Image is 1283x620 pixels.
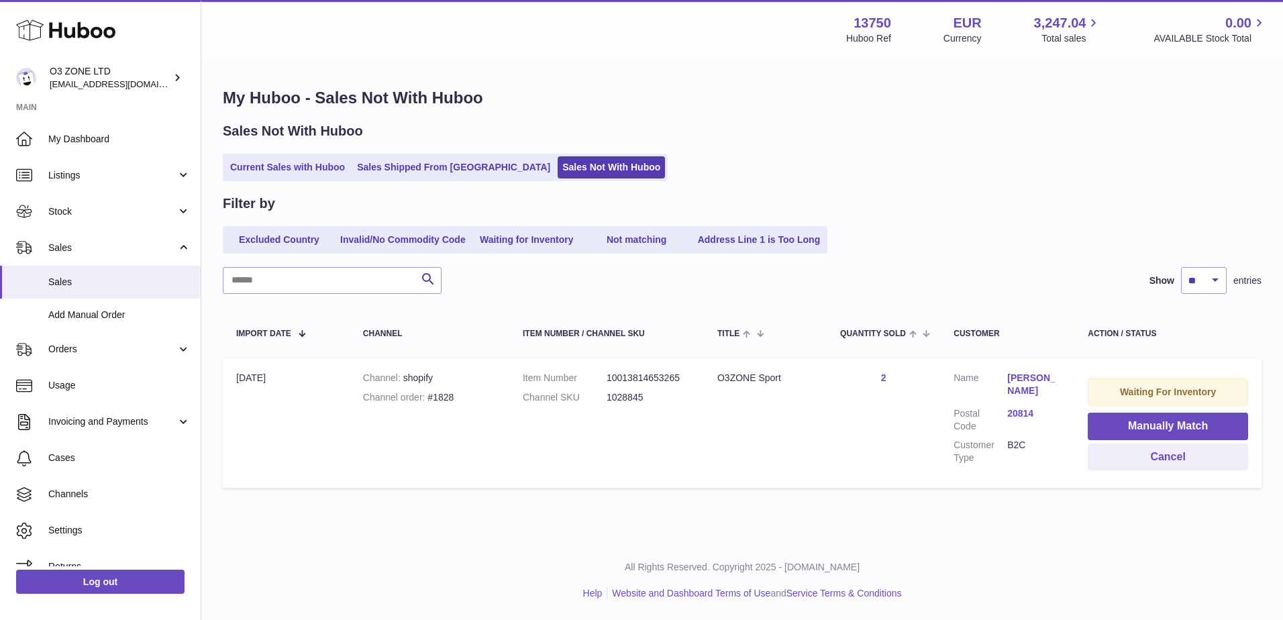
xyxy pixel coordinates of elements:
a: 20814 [1007,407,1061,420]
button: Manually Match [1088,413,1248,440]
img: hello@o3zoneltd.co.uk [16,68,36,88]
a: Not matching [583,229,690,251]
strong: EUR [953,14,981,32]
h2: Filter by [223,195,275,213]
a: 0.00 AVAILABLE Stock Total [1153,14,1267,45]
h1: My Huboo - Sales Not With Huboo [223,87,1262,109]
dd: 1028845 [607,391,690,404]
a: Address Line 1 is Too Long [693,229,825,251]
a: Current Sales with Huboo [225,156,350,178]
span: Add Manual Order [48,309,191,321]
div: shopify [363,372,496,384]
td: [DATE] [223,358,350,488]
span: Settings [48,524,191,537]
div: Action / Status [1088,329,1248,338]
dt: Postal Code [954,407,1007,433]
a: Log out [16,570,185,594]
span: Stock [48,205,176,218]
strong: 13750 [854,14,891,32]
span: Returns [48,560,191,573]
div: Currency [943,32,982,45]
li: and [607,587,901,600]
span: Title [717,329,739,338]
span: Cases [48,452,191,464]
span: AVAILABLE Stock Total [1153,32,1267,45]
dd: 10013814653265 [607,372,690,384]
dt: Item Number [523,372,607,384]
a: Sales Not With Huboo [558,156,665,178]
span: Usage [48,379,191,392]
span: Orders [48,343,176,356]
div: Customer [954,329,1061,338]
span: 0.00 [1225,14,1251,32]
span: 3,247.04 [1034,14,1086,32]
div: #1828 [363,391,496,404]
strong: Waiting For Inventory [1120,386,1216,397]
span: Sales [48,242,176,254]
span: Total sales [1041,32,1101,45]
div: Channel [363,329,496,338]
div: O3ZONE Sport [717,372,813,384]
label: Show [1149,274,1174,287]
span: Import date [236,329,291,338]
span: My Dashboard [48,133,191,146]
a: Help [583,588,603,599]
p: All Rights Reserved. Copyright 2025 - [DOMAIN_NAME] [212,561,1272,574]
div: Huboo Ref [846,32,891,45]
span: Invoicing and Payments [48,415,176,428]
span: entries [1233,274,1262,287]
strong: Channel [363,372,403,383]
a: Invalid/No Commodity Code [336,229,470,251]
dt: Customer Type [954,439,1007,464]
strong: Channel order [363,392,428,403]
h2: Sales Not With Huboo [223,122,363,140]
button: Cancel [1088,444,1248,471]
a: 3,247.04 Total sales [1034,14,1102,45]
span: Quantity Sold [840,329,906,338]
span: [EMAIL_ADDRESS][DOMAIN_NAME] [50,79,197,89]
dt: Name [954,372,1007,401]
dt: Channel SKU [523,391,607,404]
a: Excluded Country [225,229,333,251]
span: Sales [48,276,191,289]
span: Listings [48,169,176,182]
a: [PERSON_NAME] [1007,372,1061,397]
div: Item Number / Channel SKU [523,329,690,338]
a: 2 [881,372,886,383]
span: Channels [48,488,191,501]
div: O3 ZONE LTD [50,65,170,91]
dd: B2C [1007,439,1061,464]
a: Sales Shipped From [GEOGRAPHIC_DATA] [352,156,555,178]
a: Website and Dashboard Terms of Use [612,588,770,599]
a: Service Terms & Conditions [786,588,902,599]
a: Waiting for Inventory [473,229,580,251]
